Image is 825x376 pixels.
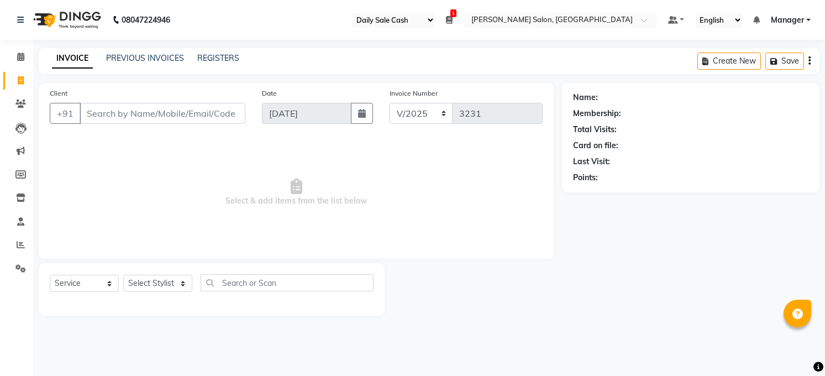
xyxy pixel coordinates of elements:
[573,92,598,103] div: Name:
[771,14,804,26] span: Manager
[573,156,610,168] div: Last Visit:
[390,88,438,98] label: Invoice Number
[573,172,598,184] div: Points:
[122,4,170,35] b: 08047224946
[573,140,618,152] div: Card on file:
[197,53,239,63] a: REGISTERS
[106,53,184,63] a: PREVIOUS INVOICES
[697,53,761,70] button: Create New
[262,88,277,98] label: Date
[779,332,814,365] iframe: chat widget
[50,137,543,248] span: Select & add items from the list below
[450,9,456,17] span: 1
[765,53,804,70] button: Save
[52,49,93,69] a: INVOICE
[80,103,245,124] input: Search by Name/Mobile/Email/Code
[573,108,621,119] div: Membership:
[201,274,374,291] input: Search or Scan
[28,4,104,35] img: logo
[50,88,67,98] label: Client
[50,103,81,124] button: +91
[573,124,617,135] div: Total Visits:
